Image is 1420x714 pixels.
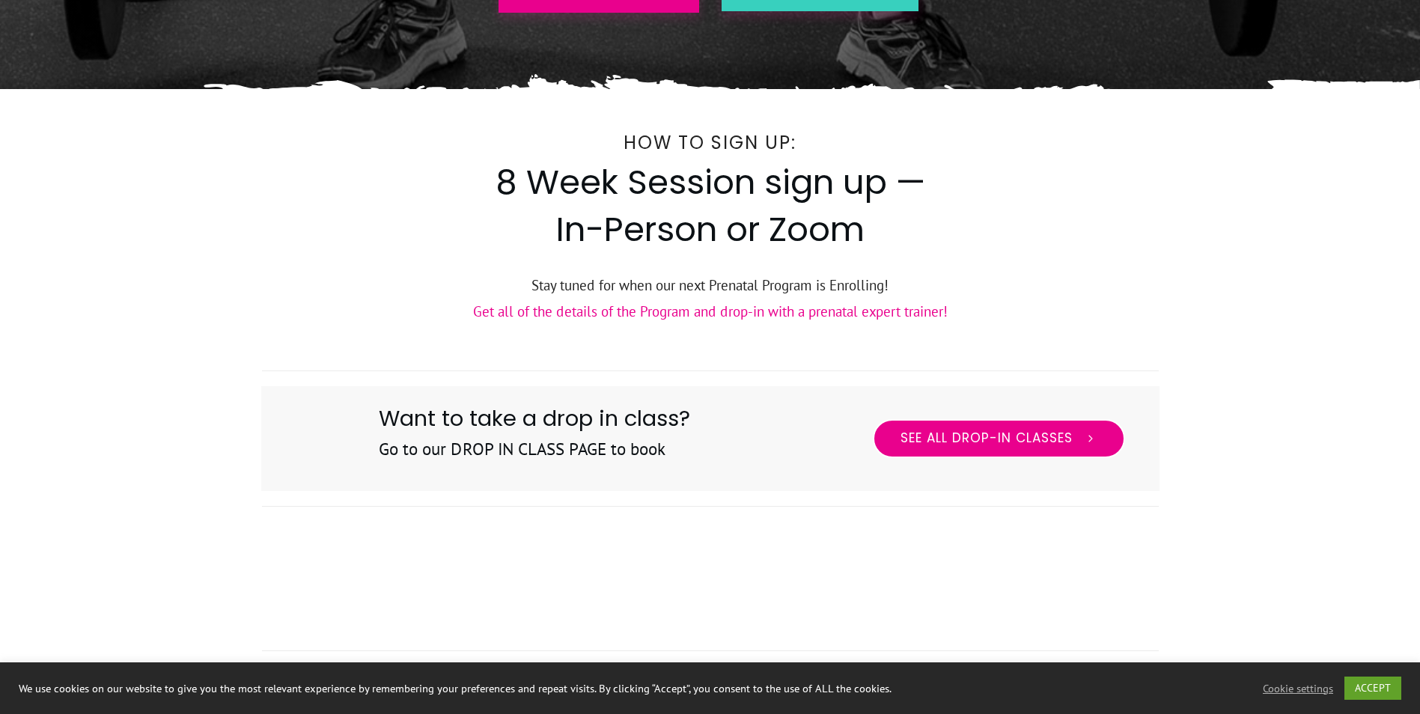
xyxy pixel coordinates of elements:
span: 8 Week Session sign up — In-Person or Zoom [496,159,925,253]
span: See All Drop-in Classes [901,430,1073,447]
h3: Go to our DROP IN CLASS PAGE to book [379,437,690,479]
p: Stay tuned for when our next Prenatal Program is Enrolling! [262,273,1159,298]
div: We use cookies on our website to give you the most relevant experience by remembering your prefer... [19,682,987,695]
a: Get all of the details of the Program and drop-in with a prenatal expert trainer! [473,302,948,320]
a: Cookie settings [1263,682,1333,695]
a: ACCEPT [1344,677,1401,700]
span: How to Sign Up: [624,130,796,155]
span: Want to take a drop in class? [379,403,690,433]
a: See All Drop-in Classes [873,419,1125,458]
